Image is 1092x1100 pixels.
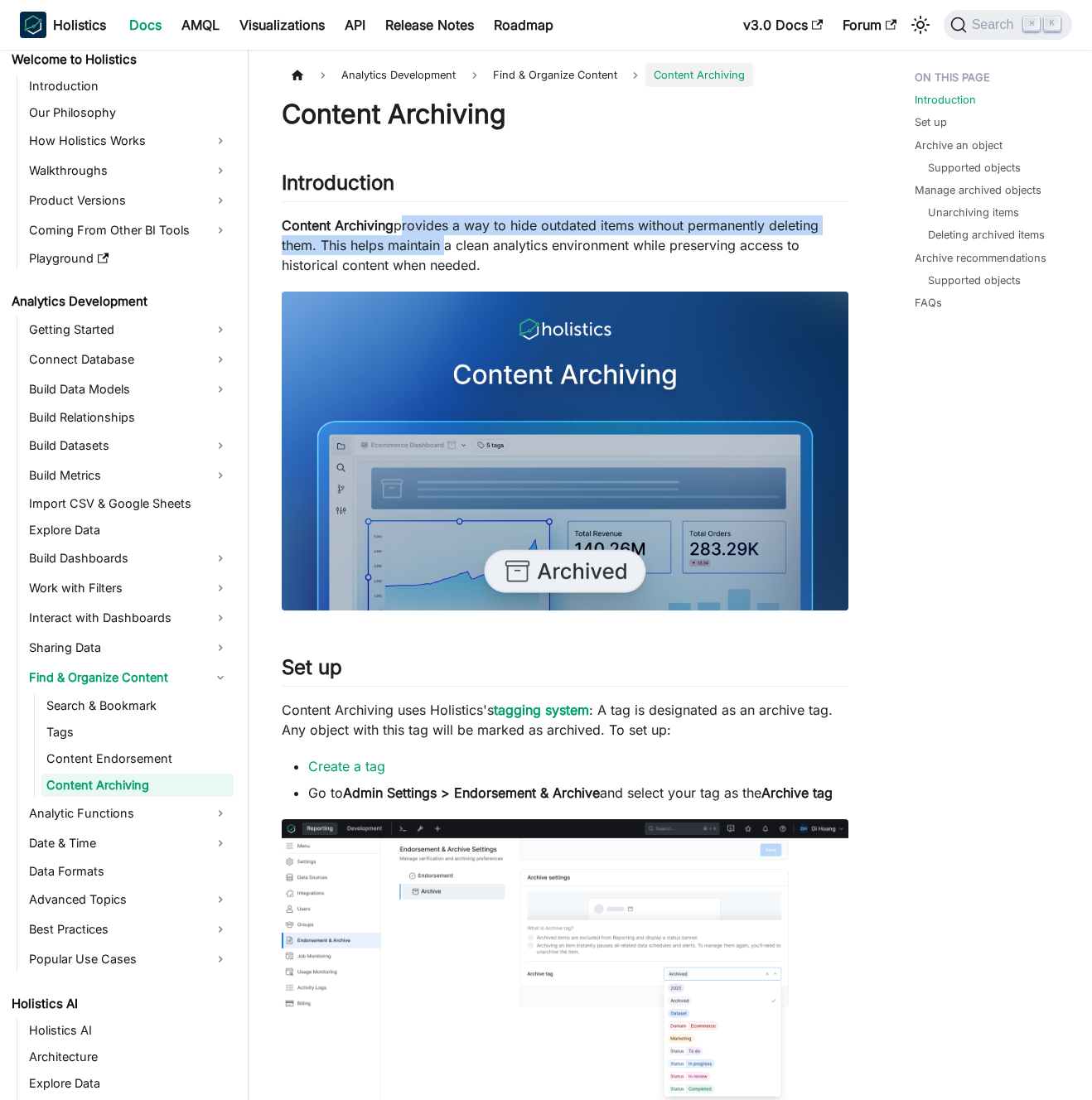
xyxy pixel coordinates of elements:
a: Archive an object [915,137,1003,153]
a: Data Formats [24,860,234,883]
a: Introduction [915,92,976,108]
img: Holistics [20,12,46,38]
a: Sharing Data [24,634,234,661]
a: Archive recommendations [915,250,1046,266]
strong: Archive tag [761,784,833,801]
a: Architecture [24,1045,234,1069]
a: Build Datasets [24,432,234,459]
a: Product Versions [24,187,234,214]
a: Introduction [24,75,234,98]
p: Content Archiving uses Holistics's : A tag is designated as an archive tag. Any object with this ... [282,700,848,740]
a: Advanced Topics [24,886,234,913]
a: Create a tag [308,758,385,774]
h2: Introduction [282,171,848,202]
a: Getting Started [24,316,234,343]
a: Unarchiving items [928,205,1019,220]
a: Our Philosophy [24,101,234,124]
a: Coming From Other BI Tools [24,217,234,244]
a: Build Dashboards [24,545,234,572]
a: Analytic Functions [24,800,234,827]
a: Popular Use Cases [24,946,234,972]
a: How Holistics Works [24,128,234,154]
b: Holistics [53,15,106,35]
span: Find & Organize Content [485,63,626,87]
a: Date & Time [24,830,234,856]
a: Manage archived objects [915,182,1041,198]
strong: Admin Settings > Endorsement & Archive [343,784,600,801]
a: Welcome to Holistics [7,48,234,71]
h2: Set up [282,655,848,687]
kbd: K [1044,17,1061,31]
a: Supported objects [928,273,1021,288]
a: Explore Data [24,519,234,542]
a: Home page [282,63,313,87]
h1: Content Archiving [282,98,848,131]
a: Release Notes [375,12,484,38]
kbd: ⌘ [1023,17,1040,31]
a: Set up [915,114,947,130]
a: Explore Data [24,1072,234,1095]
a: Tags [41,721,234,744]
a: AMQL [172,12,230,38]
span: Analytics Development [333,63,464,87]
span: Search [967,17,1024,32]
button: Switch between dark and light mode (currently light mode) [907,12,934,38]
a: HolisticsHolistics [20,12,106,38]
a: Supported objects [928,160,1021,176]
a: Connect Database [24,346,234,373]
a: Work with Filters [24,575,234,601]
a: FAQs [915,295,942,311]
a: Find & Organize Content [24,664,234,691]
a: Best Practices [24,916,234,943]
a: Analytics Development [7,290,234,313]
a: Content Archiving [41,774,234,797]
a: Build Data Models [24,376,234,403]
a: tagging system [494,702,589,718]
img: Archive feature thumbnail [282,292,848,610]
a: Walkthroughs [24,157,234,184]
a: Deleting archived items [928,227,1045,243]
p: provides a way to hide outdated items without permanently deleting them. This helps maintain a cl... [282,215,848,275]
a: Playground [24,247,234,270]
a: Build Metrics [24,462,234,489]
button: Search (Command+K) [944,10,1072,40]
a: Holistics AI [7,992,234,1016]
a: Interact with Dashboards [24,605,234,631]
li: Go to and select your tag as the [308,783,848,803]
a: Content Endorsement [41,747,234,770]
nav: Breadcrumbs [282,63,848,87]
a: Import CSV & Google Sheets [24,492,234,515]
a: Holistics AI [24,1019,234,1042]
span: Content Archiving [645,63,753,87]
a: Build Relationships [24,406,234,429]
a: API [335,12,375,38]
a: Search & Bookmark [41,694,234,717]
a: v3.0 Docs [733,12,833,38]
a: Docs [119,12,172,38]
a: Roadmap [484,12,563,38]
a: Forum [833,12,906,38]
a: Visualizations [230,12,335,38]
strong: Content Archiving [282,217,394,234]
